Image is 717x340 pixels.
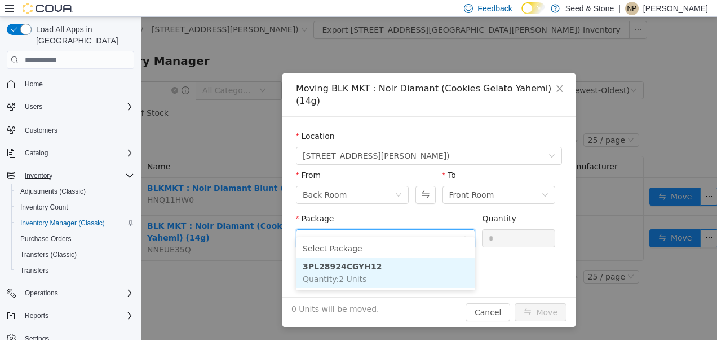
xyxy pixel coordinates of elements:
[275,169,294,187] button: Swap
[25,289,58,298] span: Operations
[2,76,139,92] button: Home
[11,231,139,247] button: Purchase Orders
[162,245,241,254] strong: 3PL28924CGYH12
[321,218,327,226] i: icon: down
[16,200,134,214] span: Inventory Count
[25,311,48,320] span: Reports
[618,2,621,15] p: |
[151,286,238,298] span: 0 Units will be moved.
[16,216,109,230] a: Inventory Manager (Classic)
[25,126,57,135] span: Customers
[20,286,63,300] button: Operations
[20,77,134,91] span: Home
[20,286,134,300] span: Operations
[2,99,139,115] button: Users
[20,309,53,322] button: Reports
[408,136,414,143] i: icon: down
[625,2,639,15] div: Natalyn Parsons
[20,187,86,196] span: Adjustments (Classic)
[308,169,353,186] div: Front Room
[155,241,334,271] li: 3PL28924CGYH12
[2,168,139,184] button: Inventory
[16,248,81,261] a: Transfers (Classic)
[162,130,309,147] span: 8050 Lickman Road # 103 (Chilliwack)
[11,263,139,278] button: Transfers
[643,2,708,15] p: [PERSON_NAME]
[20,100,134,114] span: Users
[341,197,375,206] label: Quantity
[16,200,73,214] a: Inventory Count
[20,203,68,212] span: Inventory Count
[20,169,134,182] span: Inventory
[155,223,334,241] li: Select Package
[25,149,48,158] span: Catalog
[16,248,134,261] span: Transfers (Classic)
[16,185,134,198] span: Adjustments (Classic)
[20,123,134,137] span: Customers
[342,213,414,230] input: Quantity
[521,2,545,14] input: Dark Mode
[25,102,42,111] span: Users
[414,67,423,76] i: icon: close
[11,199,139,215] button: Inventory Count
[20,169,57,182] button: Inventory
[155,115,194,124] label: Location
[254,175,261,182] i: icon: down
[16,264,53,277] a: Transfers
[162,214,320,231] input: Package
[32,24,134,46] span: Load All Apps in [GEOGRAPHIC_DATA]
[325,286,369,304] button: Cancel
[20,146,52,160] button: Catalog
[20,219,105,228] span: Inventory Manager (Classic)
[20,77,47,91] a: Home
[627,2,637,15] span: NP
[477,3,512,14] span: Feedback
[11,247,139,263] button: Transfers (Classic)
[20,100,47,114] button: Users
[20,146,134,160] span: Catalog
[155,197,193,206] label: Package
[16,232,76,246] a: Purchase Orders
[374,286,426,304] button: icon: swapMove
[20,124,62,137] a: Customers
[25,171,52,180] span: Inventory
[2,285,139,301] button: Operations
[565,2,614,15] p: Seed & Stone
[20,250,77,259] span: Transfers (Classic)
[162,258,225,267] span: Quantity : 2 Units
[2,121,139,138] button: Customers
[302,154,315,163] label: To
[20,309,134,322] span: Reports
[155,66,421,90] div: Moving BLK MKT : Noir Diamant (Cookies Gelato Yahemi) (14g)
[16,216,134,230] span: Inventory Manager (Classic)
[20,266,48,275] span: Transfers
[2,308,139,324] button: Reports
[16,185,90,198] a: Adjustments (Classic)
[155,154,180,163] label: From
[2,145,139,161] button: Catalog
[162,169,206,186] div: Back Room
[16,264,134,277] span: Transfers
[20,234,72,243] span: Purchase Orders
[403,56,435,88] button: Close
[16,232,134,246] span: Purchase Orders
[401,175,408,182] i: icon: down
[11,184,139,199] button: Adjustments (Classic)
[11,215,139,231] button: Inventory Manager (Classic)
[23,3,73,14] img: Cova
[25,80,43,89] span: Home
